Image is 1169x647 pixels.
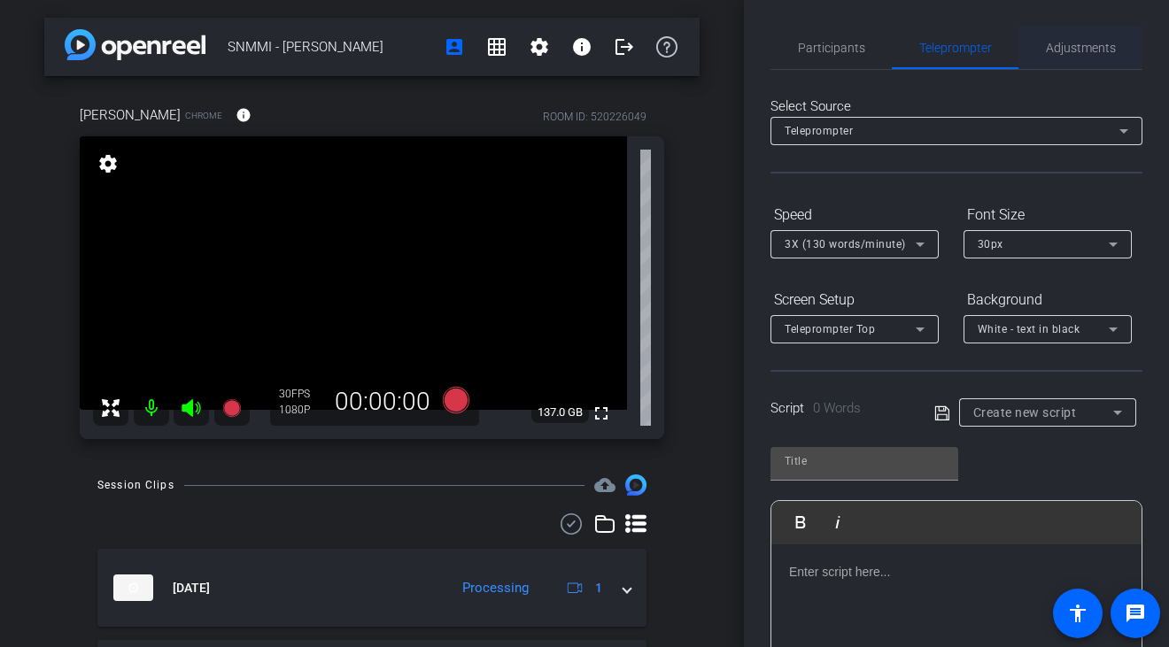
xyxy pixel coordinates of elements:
[1067,603,1088,624] mat-icon: accessibility
[594,474,615,496] span: Destinations for your clips
[591,403,612,424] mat-icon: fullscreen
[770,96,1142,117] div: Select Source
[1125,603,1146,624] mat-icon: message
[453,578,538,598] div: Processing
[625,474,646,496] img: Session clips
[785,125,853,137] span: Teleprompter
[785,451,944,472] input: Title
[444,36,465,58] mat-icon: account_box
[770,285,939,315] div: Screen Setup
[543,109,646,125] div: ROOM ID: 520226049
[813,400,861,416] span: 0 Words
[65,29,205,60] img: app-logo
[236,107,252,123] mat-icon: info
[964,200,1132,230] div: Font Size
[784,505,817,540] button: Bold (Ctrl+B)
[80,105,181,125] span: [PERSON_NAME]
[1046,42,1116,54] span: Adjustments
[919,42,992,54] span: Teleprompter
[279,387,323,401] div: 30
[96,153,120,174] mat-icon: settings
[323,387,442,417] div: 00:00:00
[279,403,323,417] div: 1080P
[531,402,589,423] span: 137.0 GB
[97,549,646,627] mat-expansion-panel-header: thumb-nail[DATE]Processing1
[978,238,1003,250] span: 30px
[964,285,1132,315] div: Background
[595,579,602,597] span: 1
[821,505,855,540] button: Italic (Ctrl+I)
[785,238,906,250] span: 3X (130 words/minute)
[798,42,865,54] span: Participants
[770,200,939,230] div: Speed
[571,36,592,58] mat-icon: info
[173,579,210,597] span: [DATE]
[770,398,910,419] div: Script
[594,474,615,496] mat-icon: cloud_upload
[228,29,433,65] span: SNMMI - [PERSON_NAME]
[978,323,1080,335] span: White - text in black
[291,388,310,400] span: FPS
[529,36,550,58] mat-icon: settings
[785,323,875,335] span: Teleprompter Top
[97,476,174,494] div: Session Clips
[614,36,635,58] mat-icon: logout
[973,405,1077,420] span: Create new script
[185,109,222,122] span: Chrome
[113,574,153,601] img: thumb-nail
[486,36,507,58] mat-icon: grid_on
